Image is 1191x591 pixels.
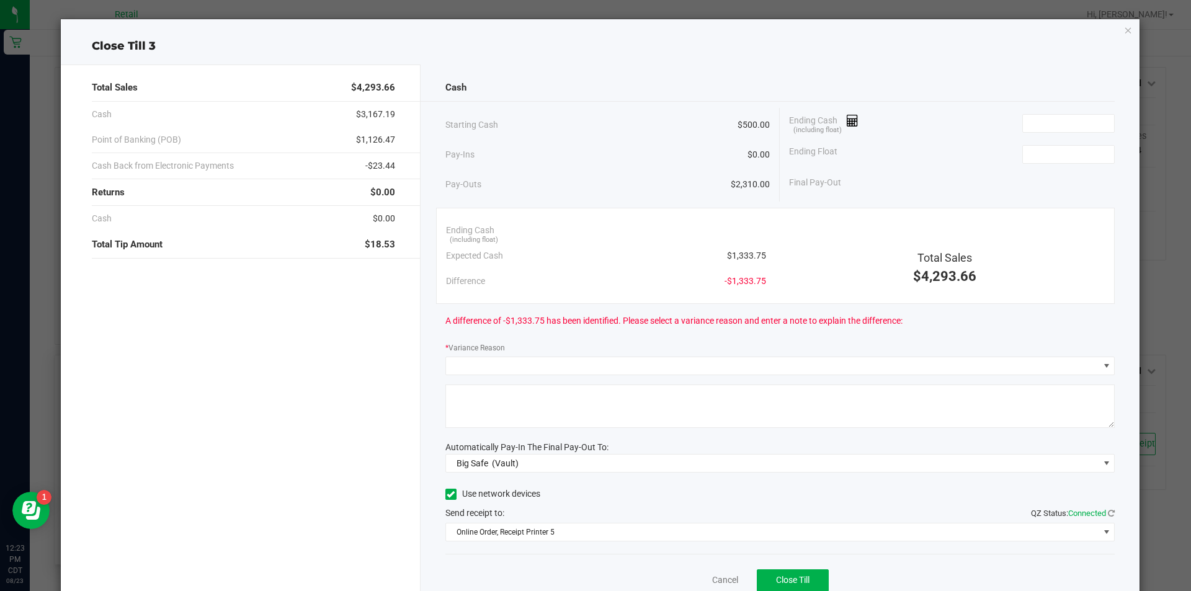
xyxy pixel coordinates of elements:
span: $3,167.19 [356,108,395,121]
label: Use network devices [445,487,540,500]
span: Automatically Pay-In The Final Pay-Out To: [445,442,609,452]
iframe: Resource center unread badge [37,490,51,505]
span: Expected Cash [446,249,503,262]
span: Ending Cash [446,224,494,237]
span: (including float) [450,235,498,246]
span: $4,293.66 [351,81,395,95]
span: $1,126.47 [356,133,395,146]
div: Close Till 3 [61,38,1140,55]
span: $1,333.75 [727,249,766,262]
span: Cash Back from Electronic Payments [92,159,234,172]
span: -$1,333.75 [725,275,766,288]
span: $500.00 [738,118,770,131]
span: A difference of -$1,333.75 has been identified. Please select a variance reason and enter a note ... [445,314,903,327]
span: Cash [92,212,112,225]
span: QZ Status: [1031,509,1115,518]
span: $2,310.00 [731,178,770,191]
iframe: Resource center [12,492,50,529]
span: Connected [1068,509,1106,518]
span: Cash [92,108,112,121]
span: Final Pay-Out [789,176,841,189]
span: Total Sales [92,81,138,95]
div: Returns [92,179,395,206]
a: Cancel [712,574,738,587]
span: $4,293.66 [913,269,976,284]
span: Big Safe [457,458,488,468]
span: Total Tip Amount [92,238,163,252]
label: Variance Reason [445,342,505,353]
span: Total Sales [917,251,972,264]
span: Close Till [776,575,810,585]
span: Online Order, Receipt Printer 5 [446,523,1099,541]
span: Difference [446,275,485,288]
span: $18.53 [365,238,395,252]
span: (Vault) [492,458,519,468]
span: $0.00 [370,185,395,200]
span: Point of Banking (POB) [92,133,181,146]
span: Cash [445,81,466,95]
span: $0.00 [373,212,395,225]
span: Ending Cash [789,114,859,133]
span: Send receipt to: [445,508,504,518]
span: Pay-Outs [445,178,481,191]
span: Pay-Ins [445,148,475,161]
span: Starting Cash [445,118,498,131]
span: -$23.44 [365,159,395,172]
span: Ending Float [789,145,837,164]
span: (including float) [793,125,842,136]
span: $0.00 [747,148,770,161]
